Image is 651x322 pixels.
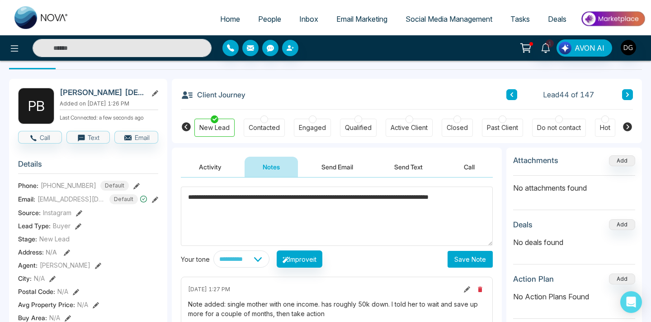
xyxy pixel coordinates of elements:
[40,260,90,270] span: [PERSON_NAME]
[513,237,635,248] p: No deals found
[181,255,213,264] div: Your tone
[327,10,396,28] a: Email Marketing
[609,274,635,284] button: Add
[18,221,51,231] span: Lead Type:
[60,100,158,108] p: Added on [DATE] 1:26 PM
[188,299,486,318] div: Note added: single mother with one income. has roughly 50k down. I told her to wait and save up m...
[34,274,45,283] span: N/A
[513,176,635,193] p: No attachments found
[621,40,636,55] img: User Avatar
[535,39,557,55] a: 1
[53,221,71,231] span: Buyer
[600,123,610,132] div: Hot
[43,208,71,217] span: Instagram
[539,10,576,28] a: Deals
[109,194,138,204] span: Default
[543,89,594,100] span: Lead 44 of 147
[18,159,158,173] h3: Details
[609,156,635,164] span: Add
[18,287,55,296] span: Postal Code :
[396,10,501,28] a: Social Media Management
[290,10,327,28] a: Inbox
[446,157,493,177] button: Call
[258,14,281,24] span: People
[181,88,245,101] h3: Client Journey
[100,181,129,191] span: Default
[18,131,62,144] button: Call
[249,123,280,132] div: Contacted
[220,14,240,24] span: Home
[546,39,554,48] span: 1
[391,123,428,132] div: Active Client
[211,10,249,28] a: Home
[448,251,493,268] button: Save Note
[60,88,144,97] h2: [PERSON_NAME] [DEMOGRAPHIC_DATA] Buyer
[41,181,96,190] span: [PHONE_NUMBER]
[249,10,290,28] a: People
[38,194,105,204] span: [EMAIL_ADDRESS][DOMAIN_NAME]
[18,247,57,257] span: Address:
[39,234,70,244] span: New Lead
[77,300,88,309] span: N/A
[245,157,298,177] button: Notes
[57,287,68,296] span: N/A
[336,14,387,24] span: Email Marketing
[18,234,37,244] span: Stage:
[559,42,571,54] img: Lead Flow
[513,156,558,165] h3: Attachments
[548,14,566,24] span: Deals
[537,123,581,132] div: Do not contact
[345,123,372,132] div: Qualified
[299,123,326,132] div: Engaged
[513,220,533,229] h3: Deals
[575,43,604,53] span: AVON AI
[501,10,539,28] a: Tasks
[447,123,468,132] div: Closed
[18,208,41,217] span: Source:
[66,131,110,144] button: Text
[18,274,32,283] span: City :
[406,14,492,24] span: Social Media Management
[18,300,75,309] span: Avg Property Price :
[188,285,230,293] span: [DATE] 1:27 PM
[557,39,612,57] button: AVON AI
[609,155,635,166] button: Add
[60,112,158,122] p: Last Connected: a few seconds ago
[376,157,441,177] button: Send Text
[299,14,318,24] span: Inbox
[46,248,57,256] span: N/A
[18,194,35,204] span: Email:
[513,291,635,302] p: No Action Plans Found
[199,123,230,132] div: New Lead
[14,6,69,29] img: Nova CRM Logo
[18,88,54,124] div: P B
[487,123,518,132] div: Past Client
[620,291,642,313] div: Open Intercom Messenger
[580,9,646,29] img: Market-place.gif
[609,219,635,230] button: Add
[510,14,530,24] span: Tasks
[114,131,158,144] button: Email
[18,181,38,190] span: Phone:
[277,250,322,268] button: Improveit
[303,157,371,177] button: Send Email
[18,260,38,270] span: Agent:
[513,274,554,284] h3: Action Plan
[181,157,240,177] button: Activity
